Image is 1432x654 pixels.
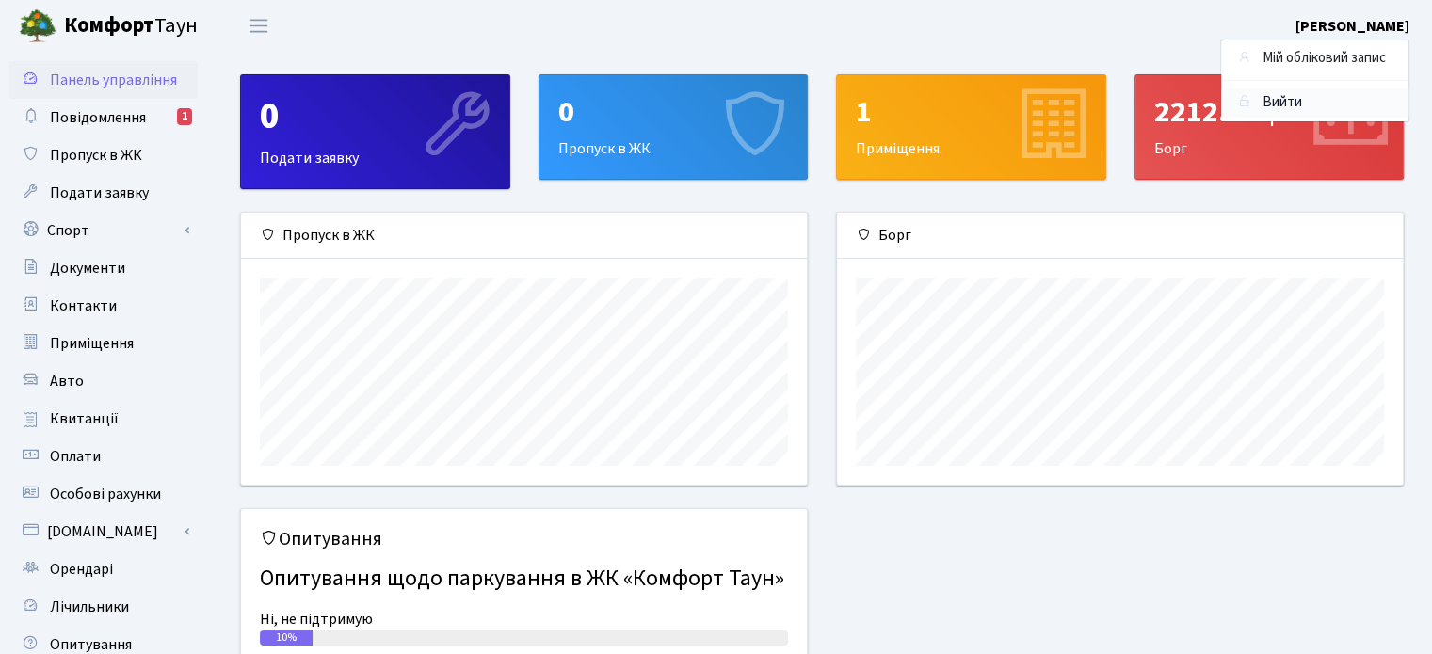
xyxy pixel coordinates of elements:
b: [PERSON_NAME] [1295,16,1409,37]
div: Борг [837,213,1403,259]
b: Комфорт [64,10,154,40]
a: Панель управління [9,61,198,99]
span: Повідомлення [50,107,146,128]
a: Квитанції [9,400,198,438]
a: Особові рахунки [9,475,198,513]
div: 0 [558,94,789,130]
a: Спорт [9,212,198,249]
span: Квитанції [50,408,119,429]
span: Авто [50,371,84,391]
a: [PERSON_NAME] [1295,15,1409,38]
a: 0Пропуск в ЖК [539,74,809,180]
a: Повідомлення1 [9,99,198,136]
h5: Опитування [260,528,788,550]
span: Панель управління [50,70,177,90]
div: Борг [1135,75,1404,179]
a: Вийти [1221,88,1408,118]
div: Пропуск в ЖК [539,75,808,179]
a: Орендарі [9,550,198,588]
div: 2212.78 [1154,94,1385,130]
img: logo.png [19,8,56,45]
a: 0Подати заявку [240,74,510,189]
span: Таун [64,10,198,42]
span: Орендарі [50,559,113,580]
div: 0 [260,94,491,139]
a: Документи [9,249,198,287]
a: Пропуск в ЖК [9,136,198,174]
a: Мій обліковий запис [1221,44,1408,73]
span: Приміщення [50,333,134,354]
span: Подати заявку [50,183,149,203]
a: [DOMAIN_NAME] [9,513,198,550]
a: 1Приміщення [836,74,1106,180]
div: Приміщення [837,75,1105,179]
span: Контакти [50,295,117,316]
a: Оплати [9,438,198,475]
div: Подати заявку [241,75,509,188]
a: Контакти [9,287,198,325]
span: Пропуск в ЖК [50,145,142,166]
span: Документи [50,258,125,279]
div: Ні, не підтримую [260,608,788,630]
div: 1 [177,108,192,125]
a: Подати заявку [9,174,198,212]
div: Пропуск в ЖК [241,213,807,259]
div: 10% [260,630,313,646]
div: 1 [856,94,1086,130]
h4: Опитування щодо паркування в ЖК «Комфорт Таун» [260,558,788,600]
span: Лічильники [50,597,129,617]
span: Особові рахунки [50,484,161,504]
a: Приміщення [9,325,198,362]
nav: breadcrumb [1211,41,1432,81]
span: Оплати [50,446,101,467]
button: Переключити навігацію [235,10,282,41]
a: Авто [9,362,198,400]
a: Лічильники [9,588,198,626]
